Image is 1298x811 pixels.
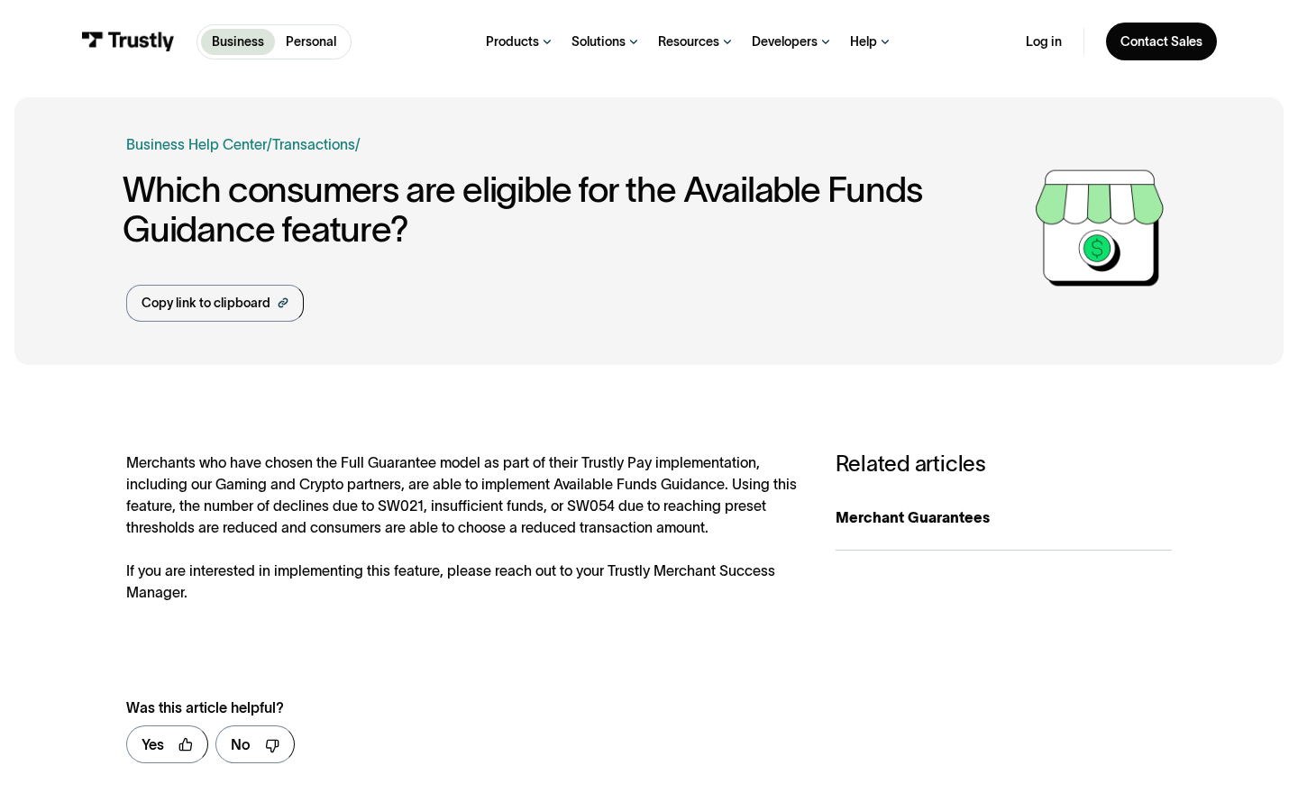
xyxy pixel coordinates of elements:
div: Developers [752,33,818,50]
div: Merchants who have chosen the Full Guarantee model as part of their Trustly Pay implementation, i... [126,451,800,603]
div: Copy link to clipboard [142,294,270,313]
a: Log in [1026,33,1062,50]
div: Resources [658,33,719,50]
p: Business [212,32,264,51]
div: Help [850,33,877,50]
div: / [267,133,272,155]
div: Products [486,33,539,50]
a: Business Help Center [126,133,267,155]
a: Personal [275,29,347,55]
p: Personal [286,32,336,51]
img: Trustly Logo [81,32,175,51]
a: No [215,725,295,763]
div: No [231,734,251,755]
div: Yes [142,734,164,755]
div: Merchant Guarantees [836,506,1172,528]
div: / [355,133,361,155]
a: Copy link to clipboard [126,285,304,322]
a: Business [201,29,275,55]
a: Contact Sales [1106,23,1217,60]
h3: Related articles [836,451,1172,478]
div: Contact Sales [1120,33,1202,50]
a: Yes [126,725,208,763]
a: Merchant Guarantees [836,485,1172,551]
a: Transactions [272,136,355,152]
div: Was this article helpful? [126,697,761,718]
div: Solutions [571,33,626,50]
h1: Which consumers are eligible for the Available Funds Guidance feature? [123,169,1028,249]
